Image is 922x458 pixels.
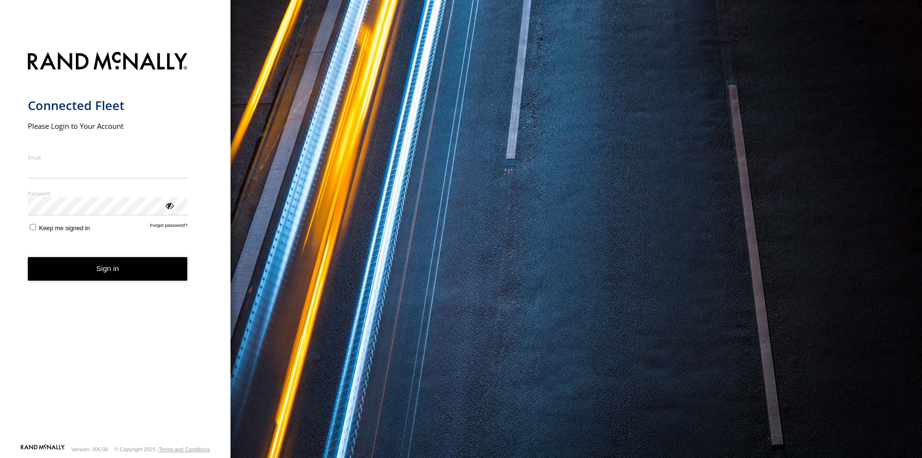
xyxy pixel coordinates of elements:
[114,446,210,452] div: © Copyright 2025 -
[28,190,188,197] label: Password
[28,46,203,444] form: main
[28,50,188,74] img: Rand McNally
[30,224,36,230] input: Keep me signed in
[21,445,65,454] a: Visit our Website
[28,257,188,281] button: Sign in
[28,98,188,113] h1: Connected Fleet
[159,446,210,452] a: Terms and Conditions
[28,121,188,131] h2: Please Login to Your Account
[39,224,90,232] span: Keep me signed in
[150,223,188,232] a: Forgot password?
[72,446,108,452] div: Version: 306.00
[28,154,188,161] label: Email
[164,200,174,210] div: ViewPassword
